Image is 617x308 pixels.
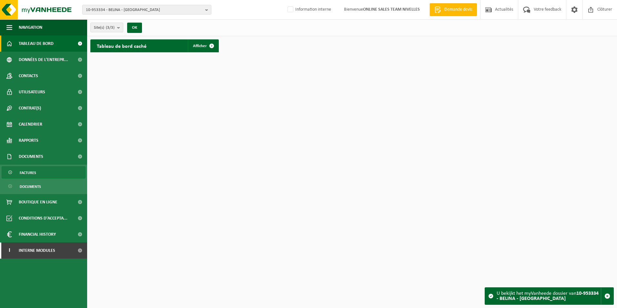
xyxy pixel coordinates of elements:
[188,39,218,52] a: Afficher
[19,19,42,36] span: Navigation
[20,167,36,179] span: Factures
[193,44,207,48] span: Afficher
[19,52,68,68] span: Données de l'entrepr...
[94,23,115,33] span: Site(s)
[90,39,153,52] h2: Tableau de bord caché
[19,226,56,242] span: Financial History
[19,242,55,259] span: Interne modules
[106,26,115,30] count: (3/3)
[127,23,142,33] button: OK
[86,5,203,15] span: 10-953334 - BELINA - [GEOGRAPHIC_DATA]
[443,6,474,13] span: Demande devis
[19,68,38,84] span: Contacts
[19,36,54,52] span: Tableau de bord
[19,149,43,165] span: Documents
[430,3,477,16] a: Demande devis
[19,100,41,116] span: Contrat(s)
[19,210,67,226] span: Conditions d'accepta...
[6,242,12,259] span: I
[19,132,38,149] span: Rapports
[90,23,123,32] button: Site(s)(3/3)
[2,166,86,179] a: Factures
[286,5,331,15] label: Information interne
[19,194,57,210] span: Boutique en ligne
[20,180,41,193] span: Documents
[82,5,211,15] button: 10-953334 - BELINA - [GEOGRAPHIC_DATA]
[497,291,599,301] strong: 10-953334 - BELINA - [GEOGRAPHIC_DATA]
[19,84,45,100] span: Utilisateurs
[363,7,420,12] strong: ONLINE SALES TEAM NIVELLES
[2,180,86,192] a: Documents
[19,116,42,132] span: Calendrier
[497,288,601,304] div: U bekijkt het myVanheede dossier van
